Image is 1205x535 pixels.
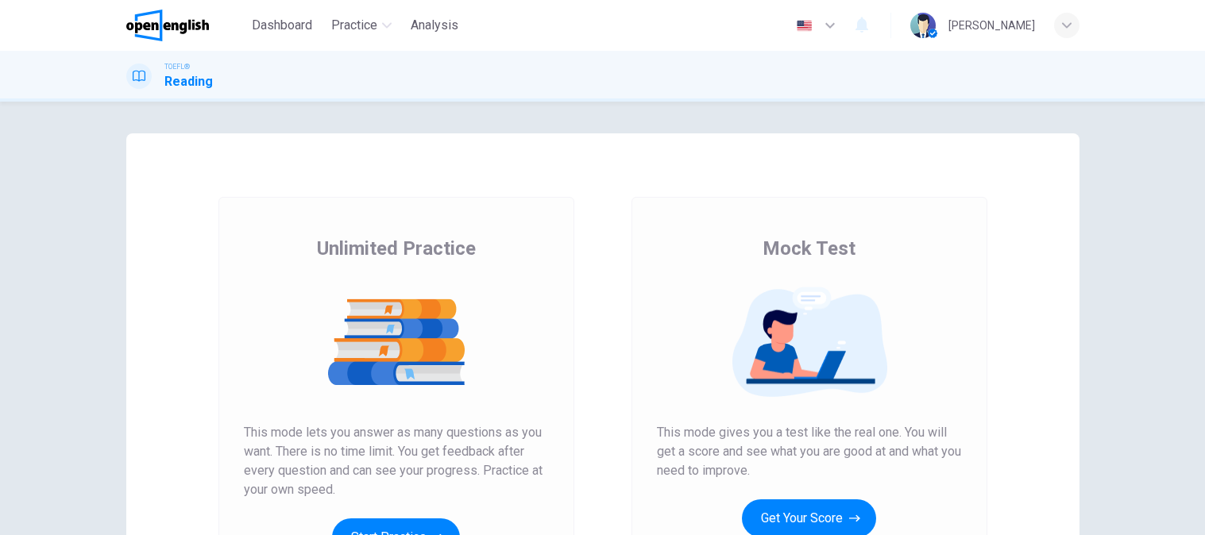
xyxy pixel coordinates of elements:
[910,13,936,38] img: Profile picture
[126,10,246,41] a: OpenEnglish logo
[252,16,312,35] span: Dashboard
[325,11,398,40] button: Practice
[331,16,377,35] span: Practice
[404,11,465,40] button: Analysis
[244,423,549,499] span: This mode lets you answer as many questions as you want. There is no time limit. You get feedback...
[126,10,210,41] img: OpenEnglish logo
[317,236,476,261] span: Unlimited Practice
[763,236,855,261] span: Mock Test
[794,20,814,32] img: en
[411,16,458,35] span: Analysis
[948,16,1035,35] div: [PERSON_NAME]
[164,72,213,91] h1: Reading
[657,423,962,480] span: This mode gives you a test like the real one. You will get a score and see what you are good at a...
[245,11,319,40] button: Dashboard
[164,61,190,72] span: TOEFL®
